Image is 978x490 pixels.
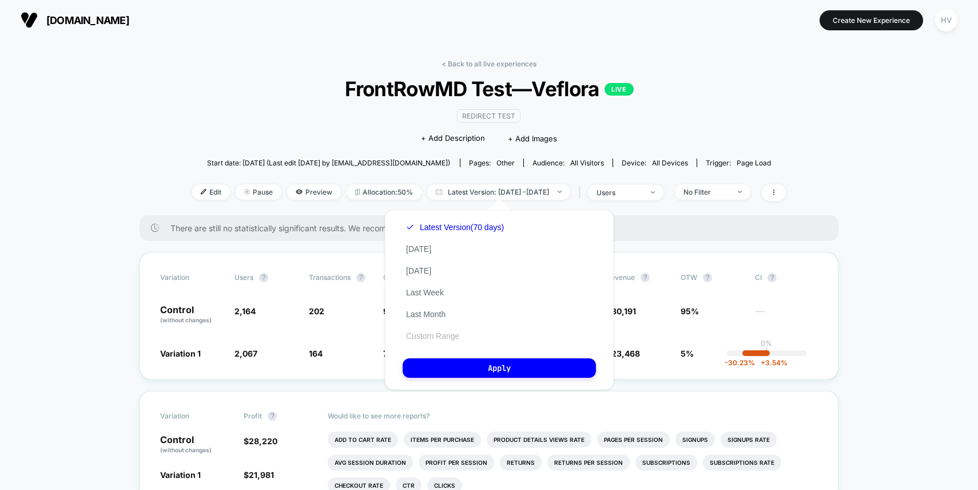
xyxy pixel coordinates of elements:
div: Pages: [469,159,515,167]
li: Subscriptions Rate [703,455,781,471]
span: CI [755,273,818,282]
span: There are still no statistically significant results. We recommend waiting a few more days [170,223,816,233]
img: edit [201,189,206,195]
li: Avg Session Duration [328,455,413,471]
span: Start date: [DATE] (Last edit [DATE] by [EMAIL_ADDRESS][DOMAIN_NAME]) [207,159,450,167]
button: HV [932,9,961,32]
img: end [651,191,655,193]
li: Returns [500,455,542,471]
span: Variation [160,412,223,421]
img: calendar [436,189,442,195]
button: Custom Range [403,331,463,341]
button: ? [641,273,650,282]
span: Edit [192,184,230,200]
span: Variation [160,273,223,282]
img: Visually logo [21,11,38,29]
button: ? [259,273,268,282]
div: users [597,188,642,197]
div: Audience: [532,159,604,167]
span: 23,468 [611,349,640,358]
img: end [558,191,562,193]
li: Profit Per Session [419,455,494,471]
p: Control [160,305,223,325]
button: [DATE] [403,244,435,254]
span: Variation 1 [160,470,201,480]
li: Signups Rate [721,432,777,448]
span: users [234,273,253,282]
span: Transactions [309,273,351,282]
span: (without changes) [160,446,212,453]
span: | [576,184,588,201]
span: 95% [681,306,699,316]
img: end [244,189,250,195]
span: + Add Description [421,133,485,144]
button: [DOMAIN_NAME] [17,11,133,29]
span: + [761,358,765,367]
button: ? [768,273,777,282]
span: (without changes) [160,317,212,323]
button: ? [356,273,365,282]
span: other [496,159,515,167]
p: | [765,347,768,356]
img: end [738,191,742,193]
span: -30.23 % [725,358,755,367]
span: 164 [309,349,323,358]
div: Trigger: [706,159,771,167]
button: Last Week [403,287,447,298]
div: No Filter [683,188,729,196]
span: Page Load [737,159,771,167]
p: LIVE [605,83,633,96]
span: All Visitors [570,159,604,167]
p: Would like to see more reports? [328,412,818,420]
span: Allocation: 50% [347,184,422,200]
span: 21,981 [249,470,274,480]
span: + Add Images [508,134,557,143]
button: Latest Version(70 days) [403,222,507,232]
span: 3.54 % [755,358,788,367]
span: 202 [309,306,324,316]
li: Subscriptions [635,455,697,471]
li: Signups [675,432,715,448]
span: Profit [244,412,262,420]
span: OTW [681,273,744,282]
span: 28,220 [249,436,277,446]
span: 2,067 [234,349,257,358]
li: Returns Per Session [547,455,630,471]
span: [DOMAIN_NAME] [46,14,129,26]
span: --- [755,308,818,325]
button: Create New Experience [820,10,923,30]
span: Preview [287,184,341,200]
img: rebalance [355,189,360,195]
span: 2,164 [234,306,256,316]
button: ? [268,412,277,421]
button: ? [703,273,712,282]
p: 0% [761,339,772,347]
span: $ [244,436,277,446]
span: $ [244,470,274,480]
li: Pages Per Session [597,432,670,448]
a: < Back to all live experiences [442,60,536,68]
span: Redirect Test [457,109,520,122]
span: FrontRowMD Test—Veflora [222,77,756,101]
li: Product Details Views Rate [487,432,591,448]
span: Latest Version: [DATE] - [DATE] [427,184,570,200]
span: all devices [652,159,688,167]
li: Items Per Purchase [404,432,481,448]
div: HV [935,9,957,31]
button: Apply [403,358,596,378]
span: 5% [681,349,694,358]
span: Device: [613,159,697,167]
li: Add To Cart Rate [328,432,398,448]
button: Last Month [403,309,449,319]
span: Pause [236,184,281,200]
p: Control [160,435,232,455]
span: Variation 1 [160,349,201,358]
button: [DATE] [403,266,435,276]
